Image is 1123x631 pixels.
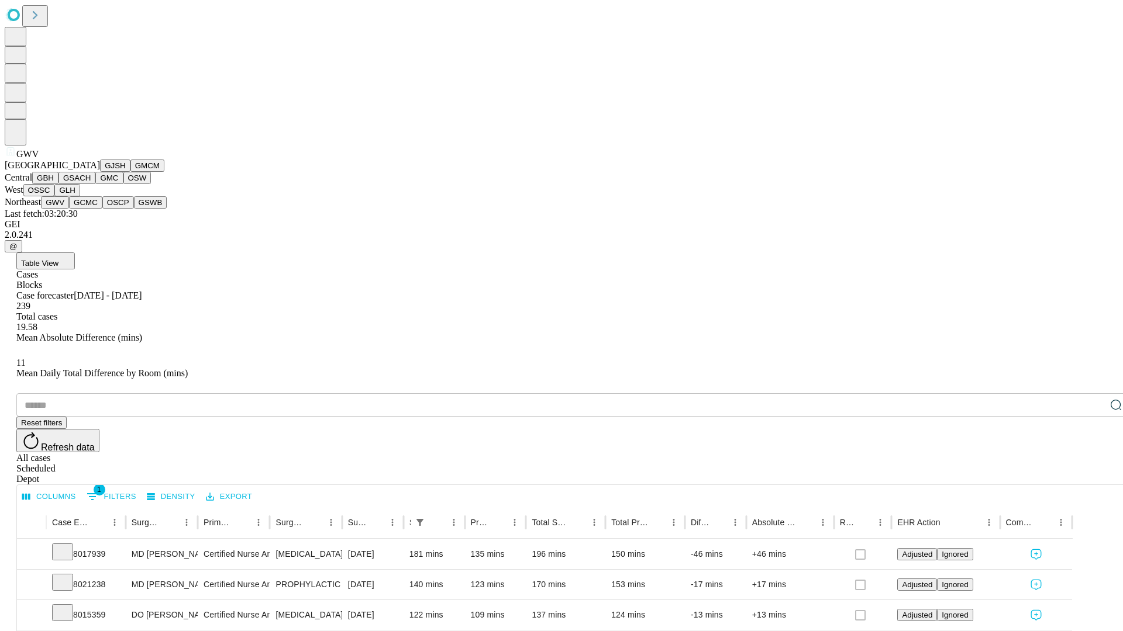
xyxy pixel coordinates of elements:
[203,488,255,506] button: Export
[937,609,973,621] button: Ignored
[16,149,39,159] span: GWV
[323,514,339,531] button: Menu
[691,600,740,630] div: -13 mins
[5,172,32,182] span: Central
[275,539,336,569] div: [MEDICAL_DATA] RADIAL HEAD
[16,252,75,269] button: Table View
[412,514,428,531] button: Show filters
[5,197,41,207] span: Northeast
[94,484,105,495] span: 1
[412,514,428,531] div: 1 active filter
[840,518,855,527] div: Resolved in EHR
[532,570,600,599] div: 170 mins
[162,514,178,531] button: Sort
[16,417,67,429] button: Reset filters
[5,185,23,195] span: West
[23,545,40,565] button: Expand
[872,514,888,531] button: Menu
[74,290,142,300] span: [DATE] - [DATE]
[19,488,79,506] button: Select columns
[52,570,120,599] div: 8021238
[69,196,102,209] button: GCMC
[52,539,120,569] div: 8017939
[1036,514,1053,531] button: Sort
[132,600,192,630] div: DO [PERSON_NAME] Iii [PERSON_NAME] A Do
[144,488,198,506] button: Density
[711,514,727,531] button: Sort
[752,600,828,630] div: +13 mins
[409,539,459,569] div: 181 mins
[856,514,872,531] button: Sort
[5,209,78,219] span: Last fetch: 03:20:30
[409,600,459,630] div: 122 mins
[611,518,648,527] div: Total Predicted Duration
[981,514,997,531] button: Menu
[100,160,130,172] button: GJSH
[90,514,106,531] button: Sort
[902,550,932,559] span: Adjusted
[132,539,192,569] div: MD [PERSON_NAME] [PERSON_NAME] Md
[942,611,968,619] span: Ignored
[649,514,666,531] button: Sort
[798,514,815,531] button: Sort
[178,514,195,531] button: Menu
[204,518,233,527] div: Primary Service
[52,518,89,527] div: Case Epic Id
[666,514,682,531] button: Menu
[348,539,398,569] div: [DATE]
[204,570,264,599] div: Certified Nurse Anesthetist
[275,518,305,527] div: Surgery Name
[16,368,188,378] span: Mean Daily Total Difference by Room (mins)
[16,358,25,367] span: 11
[52,600,120,630] div: 8015359
[132,518,161,527] div: Surgeon Name
[384,514,401,531] button: Menu
[134,196,167,209] button: GSWB
[16,322,37,332] span: 19.58
[691,539,740,569] div: -46 mins
[507,514,523,531] button: Menu
[275,570,336,599] div: PROPHYLACTIC TREATMENT PROXIMAL [MEDICAL_DATA]
[897,518,940,527] div: EHR Action
[21,418,62,427] span: Reset filters
[16,332,142,342] span: Mean Absolute Difference (mins)
[897,548,937,560] button: Adjusted
[132,570,192,599] div: MD [PERSON_NAME] [PERSON_NAME] Md
[23,605,40,626] button: Expand
[902,611,932,619] span: Adjusted
[5,219,1118,230] div: GEI
[348,570,398,599] div: [DATE]
[9,242,18,251] span: @
[815,514,831,531] button: Menu
[1053,514,1069,531] button: Menu
[16,429,99,452] button: Refresh data
[84,487,139,506] button: Show filters
[41,196,69,209] button: GWV
[102,196,134,209] button: OSCP
[275,600,336,630] div: [MEDICAL_DATA]
[21,259,58,268] span: Table View
[16,290,74,300] span: Case forecaster
[570,514,586,531] button: Sort
[204,539,264,569] div: Certified Nurse Anesthetist
[897,578,937,591] button: Adjusted
[348,518,367,527] div: Surgery Date
[409,518,411,527] div: Scheduled In Room Duration
[95,172,123,184] button: GMC
[368,514,384,531] button: Sort
[942,580,968,589] span: Ignored
[5,160,100,170] span: [GEOGRAPHIC_DATA]
[23,575,40,595] button: Expand
[23,184,55,196] button: OSSC
[897,609,937,621] button: Adjusted
[611,539,679,569] div: 150 mins
[106,514,123,531] button: Menu
[5,230,1118,240] div: 2.0.241
[471,539,521,569] div: 135 mins
[348,600,398,630] div: [DATE]
[204,600,264,630] div: Certified Nurse Anesthetist
[902,580,932,589] span: Adjusted
[32,172,58,184] button: GBH
[752,518,797,527] div: Absolute Difference
[611,570,679,599] div: 153 mins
